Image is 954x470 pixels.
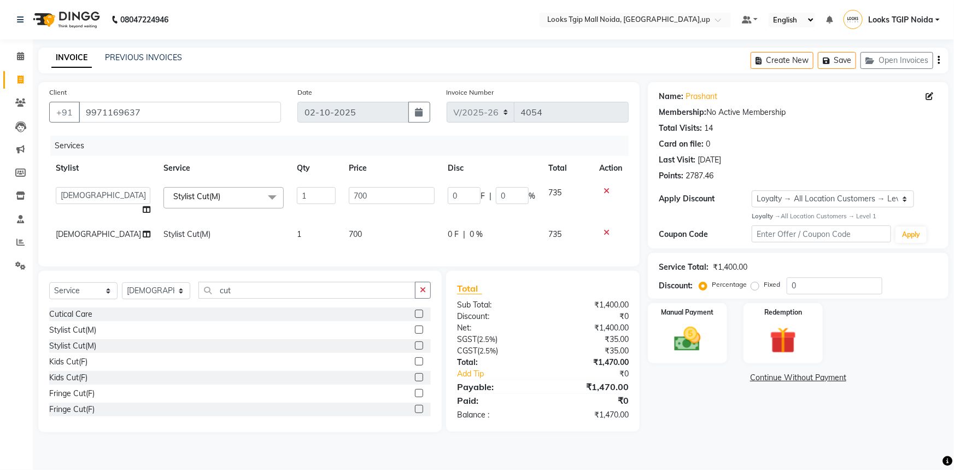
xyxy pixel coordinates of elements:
[712,280,747,289] label: Percentage
[449,299,543,311] div: Sub Total:
[50,136,637,156] div: Services
[441,156,542,181] th: Disc
[543,334,637,345] div: ₹35.00
[49,102,80,123] button: +91
[698,154,721,166] div: [DATE]
[479,346,496,355] span: 2.5%
[447,88,494,97] label: Invoice Number
[49,340,96,352] div: Stylist Cut(M)
[686,170,713,182] div: 2787.46
[449,368,558,380] a: Add Tip
[481,190,485,202] span: F
[51,48,92,68] a: INVOICE
[543,409,637,421] div: ₹1,470.00
[479,335,495,344] span: 2.5%
[659,107,706,118] div: Membership:
[349,229,362,239] span: 700
[49,324,96,336] div: Stylist Cut(M)
[449,322,543,334] div: Net:
[449,357,543,368] div: Total:
[543,380,637,393] div: ₹1,470.00
[297,229,301,239] span: 1
[56,229,141,239] span: [DEMOGRAPHIC_DATA]
[290,156,342,181] th: Qty
[896,227,927,243] button: Apply
[706,138,710,150] div: 0
[752,212,781,220] strong: Loyalty →
[198,282,415,299] input: Search or Scan
[661,307,713,317] label: Manual Payment
[650,372,946,384] a: Continue Without Payment
[543,322,637,334] div: ₹1,400.00
[470,229,483,240] span: 0 %
[844,10,863,29] img: Looks TGIP Noida
[704,123,713,134] div: 14
[105,53,182,62] a: PREVIOUS INVOICES
[449,409,543,421] div: Balance :
[543,345,637,357] div: ₹35.00
[659,138,704,150] div: Card on file:
[666,324,709,355] img: _cash.svg
[28,4,103,35] img: logo
[686,91,717,102] a: Prashant
[659,170,683,182] div: Points:
[120,4,168,35] b: 08047224946
[868,14,933,26] span: Looks TGIP Noida
[157,156,290,181] th: Service
[449,380,543,393] div: Payable:
[543,311,637,322] div: ₹0
[713,262,747,273] div: ₹1,400.00
[543,394,637,407] div: ₹0
[751,52,813,69] button: Create New
[659,154,695,166] div: Last Visit:
[548,229,561,239] span: 735
[548,188,561,198] span: 735
[593,156,629,181] th: Action
[659,229,752,240] div: Coupon Code
[752,212,938,221] div: All Location Customers → Level 1
[457,283,482,294] span: Total
[163,229,210,239] span: Stylist Cut(M)
[449,394,543,407] div: Paid:
[449,345,543,357] div: ( )
[49,88,67,97] label: Client
[449,311,543,322] div: Discount:
[659,91,683,102] div: Name:
[659,262,709,273] div: Service Total:
[79,102,281,123] input: Search by Name/Mobile/Email/Code
[659,193,752,205] div: Apply Discount
[457,334,477,344] span: SGST
[861,52,933,69] button: Open Invoices
[659,107,938,118] div: No Active Membership
[659,123,702,134] div: Total Visits:
[49,156,157,181] th: Stylist
[543,299,637,311] div: ₹1,400.00
[49,404,95,415] div: Fringe Cut(F)
[457,346,477,356] span: CGST
[173,192,220,201] span: Stylist Cut(M)
[542,156,593,181] th: Total
[49,388,95,399] div: Fringe Cut(F)
[49,372,87,384] div: Kids Cut(F)
[762,324,805,357] img: _gift.svg
[818,52,856,69] button: Save
[659,280,693,292] div: Discount:
[764,307,802,317] label: Redemption
[463,229,465,240] span: |
[489,190,491,202] span: |
[764,280,780,289] label: Fixed
[449,334,543,345] div: ( )
[559,368,637,380] div: ₹0
[752,225,891,242] input: Enter Offer / Coupon Code
[49,356,87,368] div: Kids Cut(F)
[529,190,535,202] span: %
[49,309,92,320] div: Cutical Care
[448,229,459,240] span: 0 F
[543,357,637,368] div: ₹1,470.00
[297,88,312,97] label: Date
[220,192,225,201] a: x
[342,156,441,181] th: Price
